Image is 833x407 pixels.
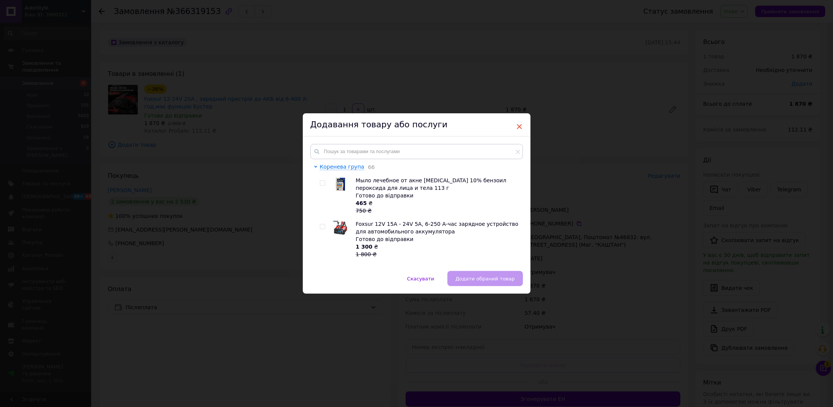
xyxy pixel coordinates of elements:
[333,177,348,192] img: Мыло лечебное от акне PanOxyl 10% бензоил пероксида для лица и тела 113 г
[516,120,523,133] span: ×
[333,221,348,235] img: Foxsur 12V 15А - 24V 5A, 6-250 А-час зарядное устройство для автомобильного аккумулятора
[356,199,519,214] div: ₴
[356,235,519,243] div: Готово до відправки
[356,244,373,250] b: 1 300
[364,164,375,170] span: 66
[356,192,519,199] div: Готово до відправки
[399,271,442,286] button: Скасувати
[356,221,519,235] span: Foxsur 12V 15А - 24V 5A, 6-250 А-час зарядное устройство для автомобильного аккумулятора
[356,208,372,214] span: 750 ₴
[356,251,377,257] span: 1 800 ₴
[320,164,364,170] span: Коренева група
[303,113,531,136] div: Додавання товару або послуги
[356,200,367,206] b: 465
[310,144,523,159] input: Пошук за товарами та послугами
[407,276,434,282] span: Скасувати
[356,243,519,258] div: ₴
[356,177,507,191] span: Мыло лечебное от акне [MEDICAL_DATA] 10% бензоил пероксида для лица и тела 113 г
